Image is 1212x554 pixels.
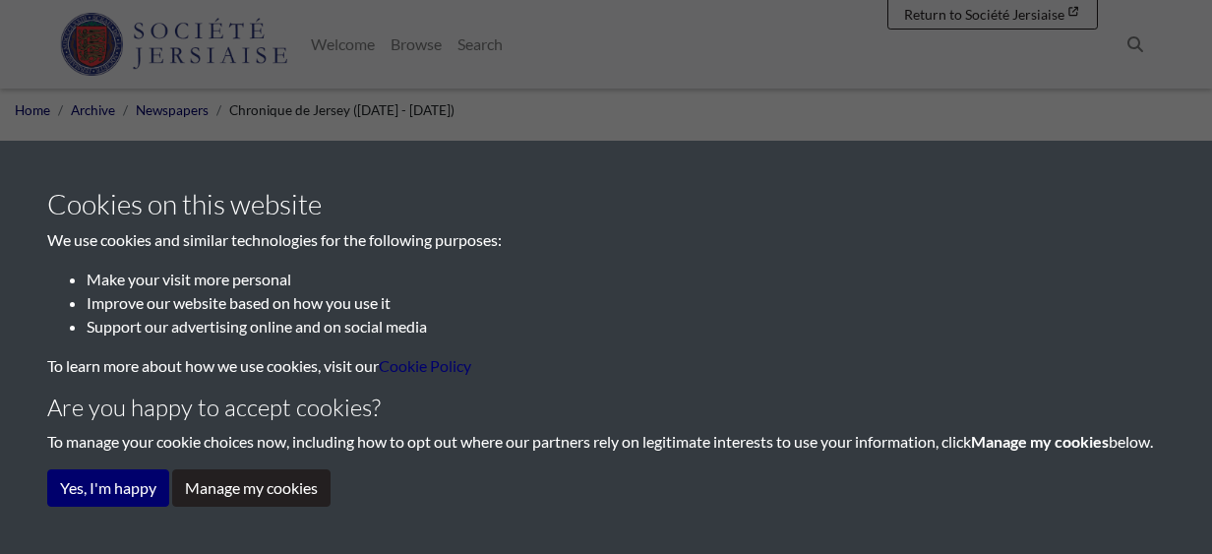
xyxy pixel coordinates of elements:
li: Make your visit more personal [87,268,1165,291]
p: We use cookies and similar technologies for the following purposes: [47,228,1165,252]
li: Improve our website based on how you use it [87,291,1165,315]
p: To manage your cookie choices now, including how to opt out where our partners rely on legitimate... [47,430,1165,454]
button: Manage my cookies [172,469,331,507]
button: Yes, I'm happy [47,469,169,507]
h3: Cookies on this website [47,188,1165,221]
p: To learn more about how we use cookies, visit our [47,354,1165,378]
a: learn more about cookies [379,356,471,375]
strong: Manage my cookies [971,432,1109,451]
h4: Are you happy to accept cookies? [47,394,1165,422]
li: Support our advertising online and on social media [87,315,1165,339]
